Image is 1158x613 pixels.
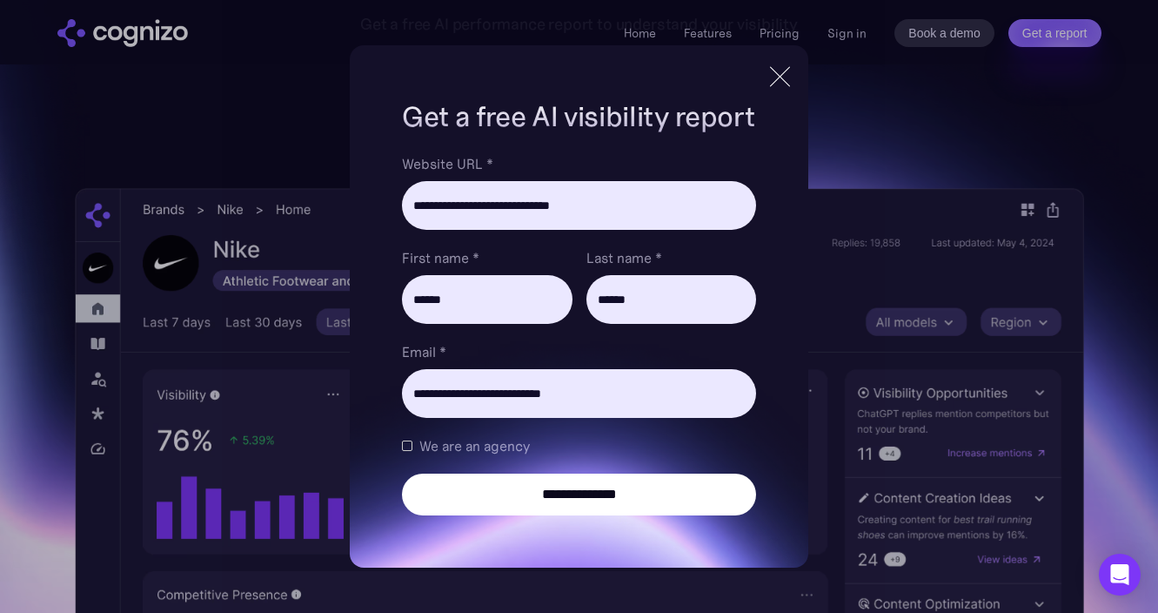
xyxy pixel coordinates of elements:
[402,153,755,515] form: Brand Report Form
[402,98,755,136] h1: Get a free AI visibility report
[586,247,756,268] label: Last name *
[402,153,755,174] label: Website URL *
[402,341,755,362] label: Email *
[419,435,530,456] span: We are an agency
[402,247,572,268] label: First name *
[1099,554,1141,596] div: Open Intercom Messenger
